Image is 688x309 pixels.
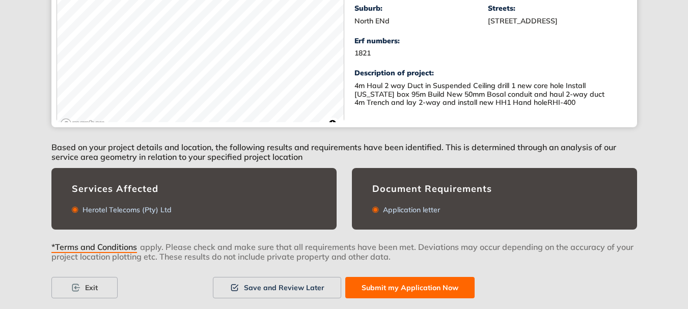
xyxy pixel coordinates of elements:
[488,4,622,13] div: Streets:
[329,118,336,129] span: Toggle attribution
[78,206,172,214] div: Herotel Telecoms (Pty) Ltd
[354,4,488,13] div: Suburb:
[372,183,617,194] div: Document Requirements
[354,49,488,58] div: 1821
[51,242,137,253] span: *Terms and Conditions
[354,81,609,107] div: 4m Haul 2 way Duct in Suspended Ceiling drill 1 new core hole Install New York box 95m Build New ...
[51,277,118,298] button: Exit
[362,282,458,293] span: Submit my Application Now
[51,127,637,168] div: Based on your project details and location, the following results and requirements have been iden...
[51,242,637,277] div: apply. Please check and make sure that all requirements have been met. Deviations may occur depen...
[60,118,105,130] a: Mapbox logo
[72,183,316,194] div: Services Affected
[354,69,622,77] div: Description of project:
[213,277,341,298] button: Save and Review Later
[354,17,488,25] div: North ENd
[51,242,140,249] button: *Terms and Conditions
[244,282,324,293] span: Save and Review Later
[379,206,440,214] div: Application letter
[488,17,622,25] div: [STREET_ADDRESS]
[85,282,98,293] span: Exit
[345,277,475,298] button: Submit my Application Now
[354,37,488,45] div: Erf numbers:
